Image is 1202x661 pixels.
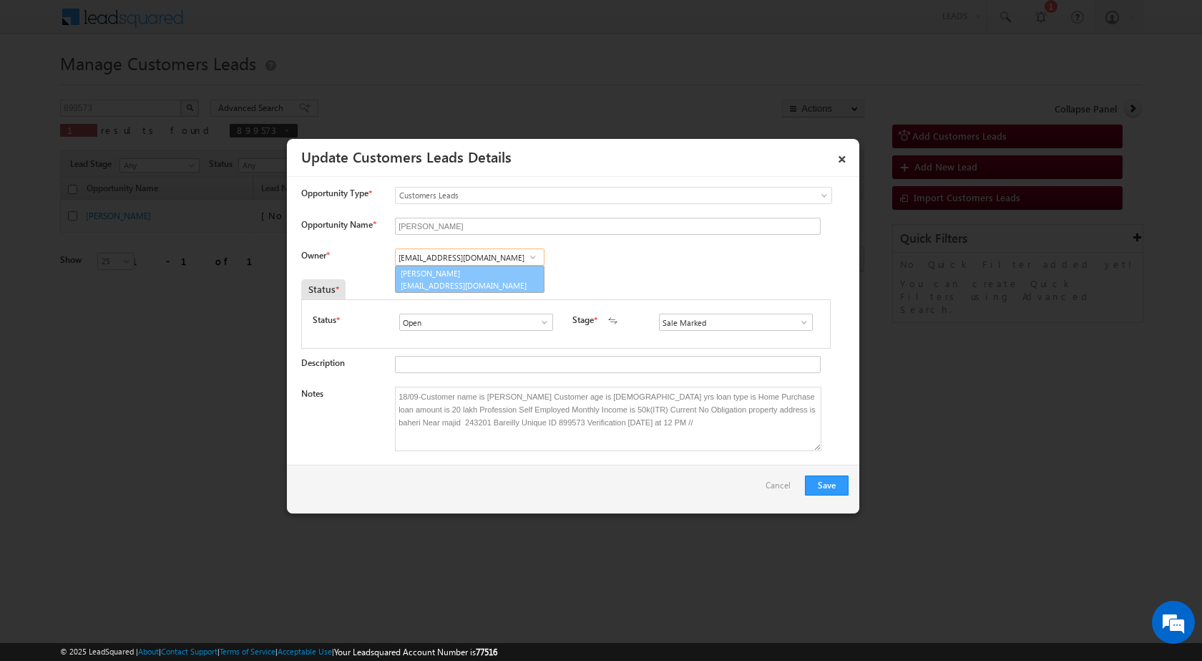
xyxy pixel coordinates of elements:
[24,75,60,94] img: d_60004797649_company_0_60004797649
[572,314,594,327] label: Stage
[395,249,544,266] input: Type to Search
[278,647,332,656] a: Acceptable Use
[301,357,345,368] label: Description
[791,315,809,329] a: Show All Items
[805,476,849,496] button: Save
[220,647,275,656] a: Terms of Service
[766,476,798,503] a: Cancel
[138,647,159,656] a: About
[301,219,376,230] label: Opportunity Name
[161,647,218,656] a: Contact Support
[74,75,240,94] div: Chat with us now
[830,144,854,169] a: ×
[396,189,773,202] span: Customers Leads
[524,250,542,264] a: Show All Items
[301,187,368,200] span: Opportunity Type
[195,441,260,460] em: Start Chat
[60,645,497,659] span: © 2025 LeadSquared | | | | |
[399,314,553,331] input: Type to Search
[301,146,512,166] a: Update Customers Leads Details
[532,315,549,329] a: Show All Items
[235,7,269,42] div: Minimize live chat window
[659,314,813,331] input: Type to Search
[401,280,529,291] span: [EMAIL_ADDRESS][DOMAIN_NAME]
[19,132,261,429] textarea: Type your message and hit 'Enter'
[301,250,329,261] label: Owner
[334,647,497,657] span: Your Leadsquared Account Number is
[301,279,346,299] div: Status
[476,647,497,657] span: 77516
[395,266,544,293] a: [PERSON_NAME]
[313,314,336,327] label: Status
[395,187,832,204] a: Customers Leads
[301,388,323,399] label: Notes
